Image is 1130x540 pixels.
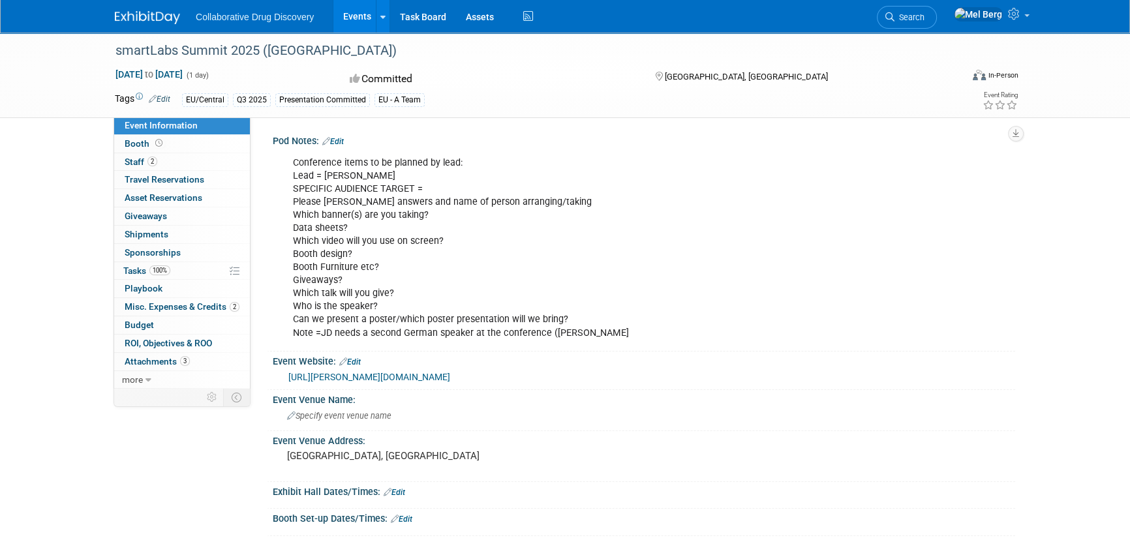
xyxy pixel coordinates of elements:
[114,153,250,171] a: Staff2
[201,389,224,406] td: Personalize Event Tab Strip
[973,70,986,80] img: Format-Inperson.png
[224,389,251,406] td: Toggle Event Tabs
[125,301,239,312] span: Misc. Expenses & Credits
[287,450,568,462] pre: [GEOGRAPHIC_DATA], [GEOGRAPHIC_DATA]
[125,229,168,239] span: Shipments
[114,316,250,334] a: Budget
[114,171,250,188] a: Travel Reservations
[233,93,271,107] div: Q3 2025
[273,431,1015,447] div: Event Venue Address:
[115,11,180,24] img: ExhibitDay
[114,262,250,280] a: Tasks100%
[273,390,1015,406] div: Event Venue Name:
[114,226,250,243] a: Shipments
[115,68,183,80] span: [DATE] [DATE]
[149,95,170,104] a: Edit
[114,135,250,153] a: Booth
[111,39,941,63] div: smartLabs Summit 2025 ([GEOGRAPHIC_DATA])
[894,12,924,22] span: Search
[287,411,391,421] span: Specify event venue name
[273,482,1015,499] div: Exhibit Hall Dates/Times:
[125,138,165,149] span: Booth
[114,353,250,370] a: Attachments3
[273,509,1015,526] div: Booth Set-up Dates/Times:
[664,72,827,82] span: [GEOGRAPHIC_DATA], [GEOGRAPHIC_DATA]
[877,6,937,29] a: Search
[346,68,634,91] div: Committed
[143,69,155,80] span: to
[125,283,162,293] span: Playbook
[153,138,165,148] span: Booth not reserved yet
[125,320,154,330] span: Budget
[391,515,412,524] a: Edit
[123,265,170,276] span: Tasks
[114,371,250,389] a: more
[114,117,250,134] a: Event Information
[954,7,1003,22] img: Mel Berg
[125,120,198,130] span: Event Information
[374,93,425,107] div: EU - A Team
[114,280,250,297] a: Playbook
[125,192,202,203] span: Asset Reservations
[988,70,1018,80] div: In-Person
[149,265,170,275] span: 100%
[125,356,190,367] span: Attachments
[884,68,1018,87] div: Event Format
[125,174,204,185] span: Travel Reservations
[122,374,143,385] span: more
[114,207,250,225] a: Giveaways
[273,352,1015,368] div: Event Website:
[196,12,314,22] span: Collaborative Drug Discovery
[180,356,190,366] span: 3
[983,92,1018,98] div: Event Rating
[125,338,212,348] span: ROI, Objectives & ROO
[384,488,405,497] a: Edit
[339,357,361,367] a: Edit
[114,189,250,207] a: Asset Reservations
[275,93,370,107] div: Presentation Committed
[288,372,450,382] a: [URL][PERSON_NAME][DOMAIN_NAME]
[115,92,170,107] td: Tags
[322,137,344,146] a: Edit
[185,71,209,80] span: (1 day)
[125,157,157,167] span: Staff
[273,131,1015,148] div: Pod Notes:
[114,298,250,316] a: Misc. Expenses & Credits2
[125,247,181,258] span: Sponsorships
[182,93,228,107] div: EU/Central
[125,211,167,221] span: Giveaways
[114,244,250,262] a: Sponsorships
[284,150,872,346] div: Conference items to be planned by lead: Lead = [PERSON_NAME] SPECIFIC AUDIENCE TARGET = Please [P...
[230,302,239,312] span: 2
[147,157,157,166] span: 2
[114,335,250,352] a: ROI, Objectives & ROO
